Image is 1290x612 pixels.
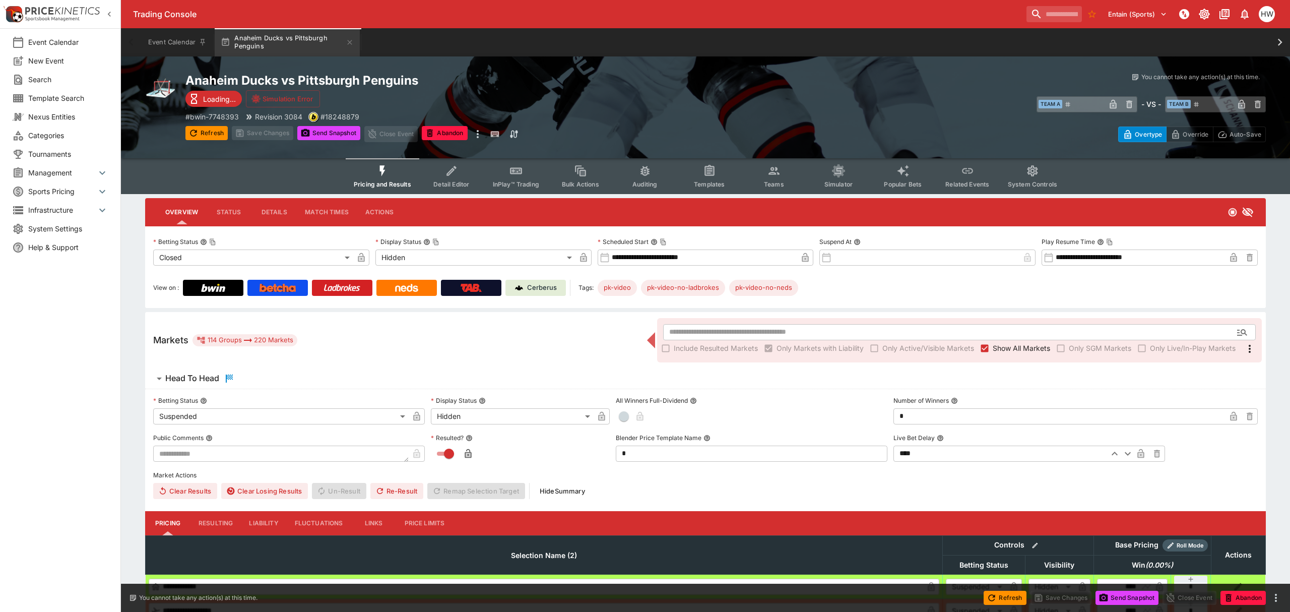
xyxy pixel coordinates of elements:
[534,483,591,499] button: HideSummary
[145,511,190,535] button: Pricing
[1242,206,1254,218] svg: Hidden
[287,511,351,535] button: Fluctuations
[461,284,482,292] img: TabNZ
[729,280,798,296] div: Betting Target: cerberus
[203,94,236,104] p: Loading...
[145,73,177,105] img: ice_hockey.png
[28,167,96,178] span: Management
[190,511,241,535] button: Resulting
[1141,73,1260,82] p: You cannot take any action(s) at this time.
[884,180,922,188] span: Popular Bets
[431,434,464,442] p: Resulted?
[397,511,453,535] button: Price Limits
[157,200,206,224] button: Overview
[241,511,286,535] button: Liability
[432,238,439,246] button: Copy To Clipboard
[984,591,1026,605] button: Refresh
[28,74,108,85] span: Search
[28,130,108,141] span: Categories
[1118,127,1266,142] div: Start From
[993,343,1050,353] span: Show All Markets
[942,535,1093,555] th: Controls
[1220,592,1266,602] span: Mark an event as closed and abandoned.
[185,126,228,140] button: Refresh
[370,483,423,499] button: Re-Result
[729,283,798,293] span: pk-video-no-neds
[1026,6,1082,22] input: search
[431,396,477,405] p: Display Status
[422,126,467,140] button: Abandon
[28,186,96,197] span: Sports Pricing
[1008,180,1057,188] span: System Controls
[1106,238,1113,246] button: Copy To Clipboard
[505,280,566,296] a: Cerberus
[1121,559,1184,571] span: Win(0.00%)
[1145,559,1173,571] em: ( 0.00 %)
[690,397,697,404] button: All Winners Full-Dividend
[153,468,1258,483] label: Market Actions
[479,397,486,404] button: Display Status
[1163,539,1208,552] div: Show/hide Price Roll mode configuration.
[674,343,758,353] span: Include Resulted Markets
[1084,6,1100,22] button: No Bookmarks
[312,483,366,499] span: Un-Result
[1211,535,1265,574] th: Actions
[209,238,216,246] button: Copy To Clipboard
[246,90,320,107] button: Simulation Error
[1167,100,1191,108] span: Team B
[28,111,108,122] span: Nexus Entities
[1150,343,1236,353] span: Only Live/In-Play Markets
[632,180,657,188] span: Auditing
[1028,539,1042,552] button: Bulk edit
[1183,129,1208,140] p: Override
[133,9,1022,20] div: Trading Console
[819,237,852,246] p: Suspend At
[309,112,318,121] img: bwin.png
[346,158,1065,194] div: Event type filters
[1135,129,1162,140] p: Overtype
[28,149,108,159] span: Tournaments
[1173,541,1208,550] span: Roll Mode
[1236,5,1254,23] button: Notifications
[641,280,725,296] div: Betting Target: cerberus
[1118,127,1167,142] button: Overtype
[937,435,944,442] button: Live Bet Delay
[951,397,958,404] button: Number of Winners
[431,408,594,424] div: Hidden
[165,373,219,384] h6: Head To Head
[1141,99,1161,109] h6: - VS -
[598,280,637,296] div: Betting Target: cerberus
[221,483,308,499] button: Clear Losing Results
[28,37,108,47] span: Event Calendar
[1039,100,1062,108] span: Team A
[1166,127,1213,142] button: Override
[466,435,473,442] button: Resulted?
[764,180,784,188] span: Teams
[1033,559,1085,571] span: Visibility
[1256,3,1278,25] button: Harrison Walker
[854,238,861,246] button: Suspend At
[395,284,418,292] img: Neds
[255,111,302,122] p: Revision 3084
[433,180,469,188] span: Detail Editor
[139,593,257,602] p: You cannot take any action(s) at this time.
[493,180,539,188] span: InPlay™ Trading
[660,238,667,246] button: Copy To Clipboard
[1220,591,1266,605] button: Abandon
[1042,237,1095,246] p: Play Resume Time
[153,334,188,346] h5: Markets
[28,223,108,234] span: System Settings
[153,237,198,246] p: Betting Status
[28,205,96,215] span: Infrastructure
[694,180,725,188] span: Templates
[185,73,726,88] h2: Copy To Clipboard
[777,343,864,353] span: Only Markets with Liability
[308,112,318,122] div: bwin
[1111,539,1163,552] div: Base Pricing
[1230,129,1261,140] p: Auto-Save
[251,200,297,224] button: Details
[882,343,974,353] span: Only Active/Visible Markets
[472,126,484,142] button: more
[153,434,204,442] p: Public Comments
